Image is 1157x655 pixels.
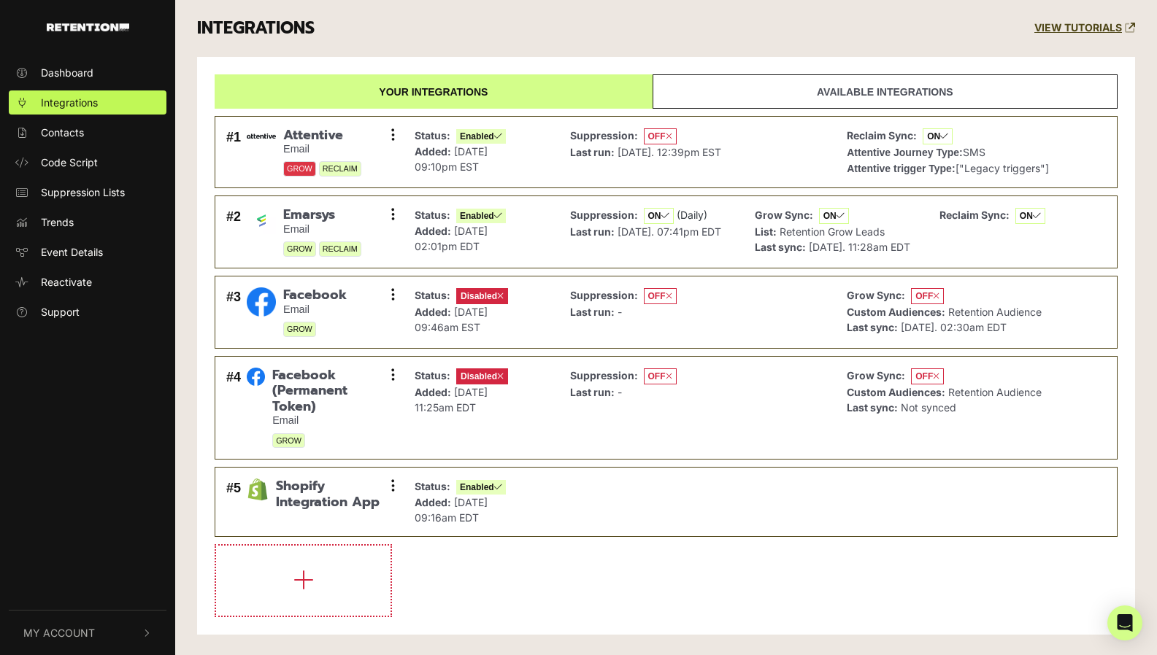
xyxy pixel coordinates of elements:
[415,369,450,381] strong: Status:
[415,289,450,301] strong: Status:
[570,209,638,221] strong: Suppression:
[226,478,241,525] div: #5
[247,368,265,386] img: Facebook (Permanent Token)
[456,368,508,384] span: Disabled
[283,287,347,303] span: Facebook
[247,133,276,139] img: Attentive
[847,369,905,381] strong: Grow Sync:
[570,146,615,158] strong: Last run:
[283,303,347,316] small: Email
[319,161,361,177] span: RECLAIM
[847,129,917,142] strong: Reclaim Sync:
[283,207,361,223] span: Emarsys
[415,225,451,237] strong: Added:
[901,401,956,414] span: Not synced
[9,300,166,324] a: Support
[319,241,361,257] span: RECLAIM
[9,61,166,85] a: Dashboard
[644,128,677,144] span: OFF
[847,163,955,174] strong: Attentive trigger Type:
[283,241,316,257] span: GROW
[755,209,813,221] strong: Grow Sync:
[618,146,721,158] span: [DATE]. 12:39pm EST
[1015,208,1045,224] span: ON
[570,306,615,318] strong: Last run:
[415,386,451,398] strong: Added:
[23,625,95,640] span: My Account
[456,129,506,144] span: Enabled
[283,161,316,177] span: GROW
[9,210,166,234] a: Trends
[247,207,276,234] img: Emarsys
[9,270,166,294] a: Reactivate
[226,207,241,257] div: #2
[226,128,241,177] div: #1
[247,478,269,500] img: Shopify Integration App
[755,225,777,238] strong: List:
[226,287,241,337] div: #3
[570,289,638,301] strong: Suppression:
[272,433,305,449] span: GROW
[819,208,849,224] span: ON
[9,90,166,115] a: Integrations
[618,386,622,398] span: -
[847,147,962,158] strong: Attentive Journey Type:
[644,288,677,304] span: OFF
[618,306,622,318] span: -
[415,209,450,221] strong: Status:
[41,185,125,200] span: Suppression Lists
[9,150,166,174] a: Code Script
[618,225,721,238] span: [DATE]. 07:41pm EDT
[415,129,450,142] strong: Status:
[197,18,315,39] h3: INTEGRATIONS
[456,209,506,223] span: Enabled
[809,241,910,253] span: [DATE]. 11:28am EDT
[653,74,1118,109] a: Available integrations
[847,401,898,414] strong: Last sync:
[226,368,241,449] div: #4
[901,321,1007,333] span: [DATE]. 02:30am EDT
[415,145,488,173] span: [DATE] 09:10pm EST
[41,244,103,260] span: Event Details
[415,480,450,492] strong: Status:
[948,306,1042,318] span: Retention Audience
[677,209,707,221] span: (Daily)
[847,128,1048,177] p: SMS ["Legacy triggers"]
[570,225,615,238] strong: Last run:
[41,125,84,140] span: Contacts
[283,322,316,337] span: GROW
[283,128,361,144] span: Attentive
[47,23,129,31] img: Retention.com
[41,65,93,80] span: Dashboard
[780,225,885,238] span: Retention Grow Leads
[911,368,944,384] span: OFF
[415,496,451,508] strong: Added:
[847,289,905,301] strong: Grow Sync:
[41,274,92,290] span: Reactivate
[276,478,393,510] span: Shopify Integration App
[847,321,898,333] strong: Last sync:
[283,223,361,236] small: Email
[41,155,98,170] span: Code Script
[948,386,1042,398] span: Retention Audience
[644,208,674,224] span: ON
[272,368,393,415] span: Facebook (Permanent Token)
[415,386,488,414] span: [DATE] 11:25am EDT
[415,306,488,333] span: [DATE] 09:46am EST
[1107,605,1142,640] div: Open Intercom Messenger
[415,145,451,158] strong: Added:
[570,369,638,381] strong: Suppression:
[41,95,98,110] span: Integrations
[847,386,945,398] strong: Custom Audiences:
[644,368,677,384] span: OFF
[9,120,166,144] a: Contacts
[41,214,74,230] span: Trends
[9,240,166,264] a: Event Details
[570,129,638,142] strong: Suppression:
[847,306,945,318] strong: Custom Audiences:
[939,209,1010,221] strong: Reclaim Sync:
[1034,22,1135,34] a: VIEW TUTORIALS
[215,74,653,109] a: Your integrations
[415,306,451,318] strong: Added:
[247,287,276,317] img: Facebook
